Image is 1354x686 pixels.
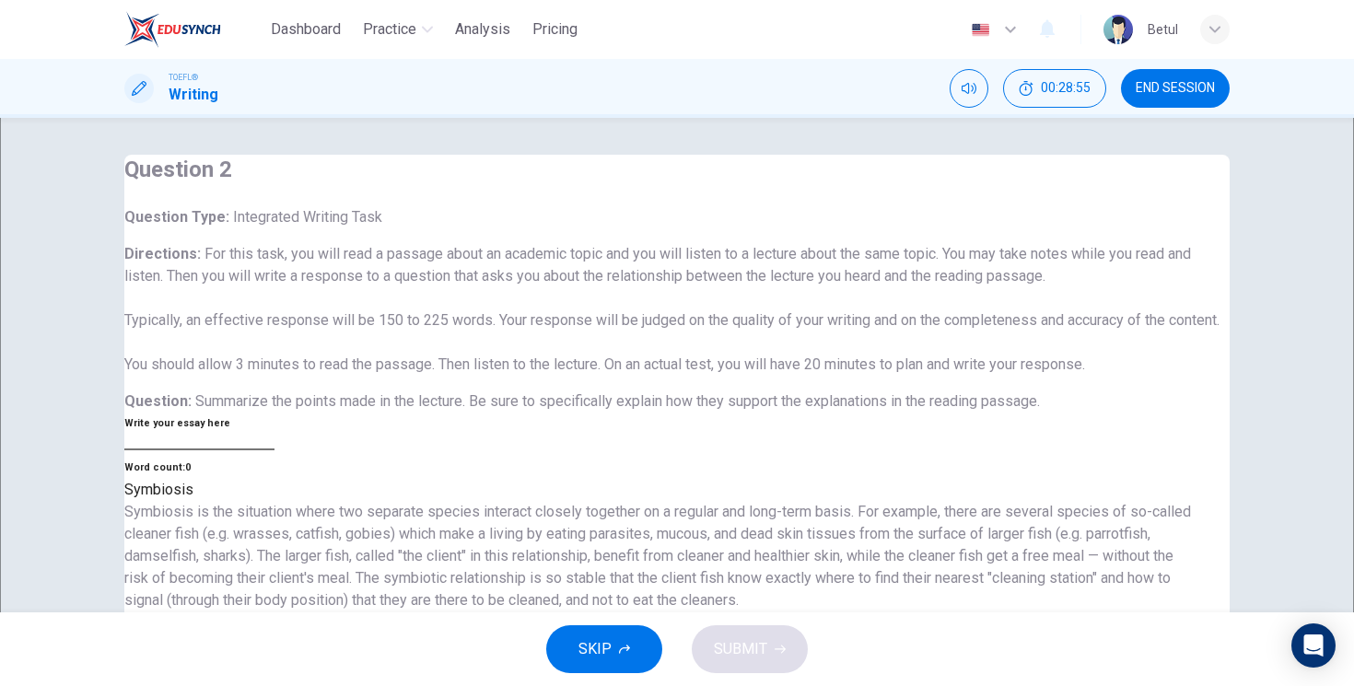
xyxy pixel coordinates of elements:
span: TOEFL® [169,71,198,84]
h6: Symbiosis is the situation where two separate species interact closely together on a regular and ... [124,501,1193,611]
h6: Question Type : [124,206,1230,228]
a: EduSynch logo [124,11,263,48]
div: Betul [1148,18,1178,41]
button: Analysis [448,13,518,46]
span: Analysis [455,18,510,41]
h6: Question : [124,390,1230,413]
button: Practice [356,13,440,46]
img: EduSynch logo [124,11,221,48]
div: Mute [950,69,988,108]
h1: Writing [169,84,218,106]
button: END SESSION [1121,69,1230,108]
strong: 0 [185,461,191,473]
span: Summarize the points made in the lecture. Be sure to specifically explain how they support the ex... [195,392,1040,410]
img: en [969,23,992,37]
div: Hide [1003,69,1106,108]
button: 00:28:55 [1003,69,1106,108]
h6: Write your essay here [124,413,274,435]
span: Symbiosis [124,481,193,498]
button: SKIP [546,625,662,673]
button: Pricing [525,13,585,46]
div: Open Intercom Messenger [1291,623,1336,668]
span: 00:28:55 [1041,81,1091,96]
span: Dashboard [271,18,341,41]
span: Integrated Writing Task [229,208,382,226]
span: For this task, you will read a passage about an academic topic and you will listen to a lecture a... [124,245,1220,373]
h6: Word count : [124,457,274,479]
span: Pricing [532,18,578,41]
h6: Directions : [124,243,1230,376]
h4: Question 2 [124,155,1230,184]
span: SKIP [578,636,612,662]
button: Dashboard [263,13,348,46]
img: Profile picture [1103,15,1133,44]
span: END SESSION [1136,81,1215,96]
span: Practice [363,18,416,41]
